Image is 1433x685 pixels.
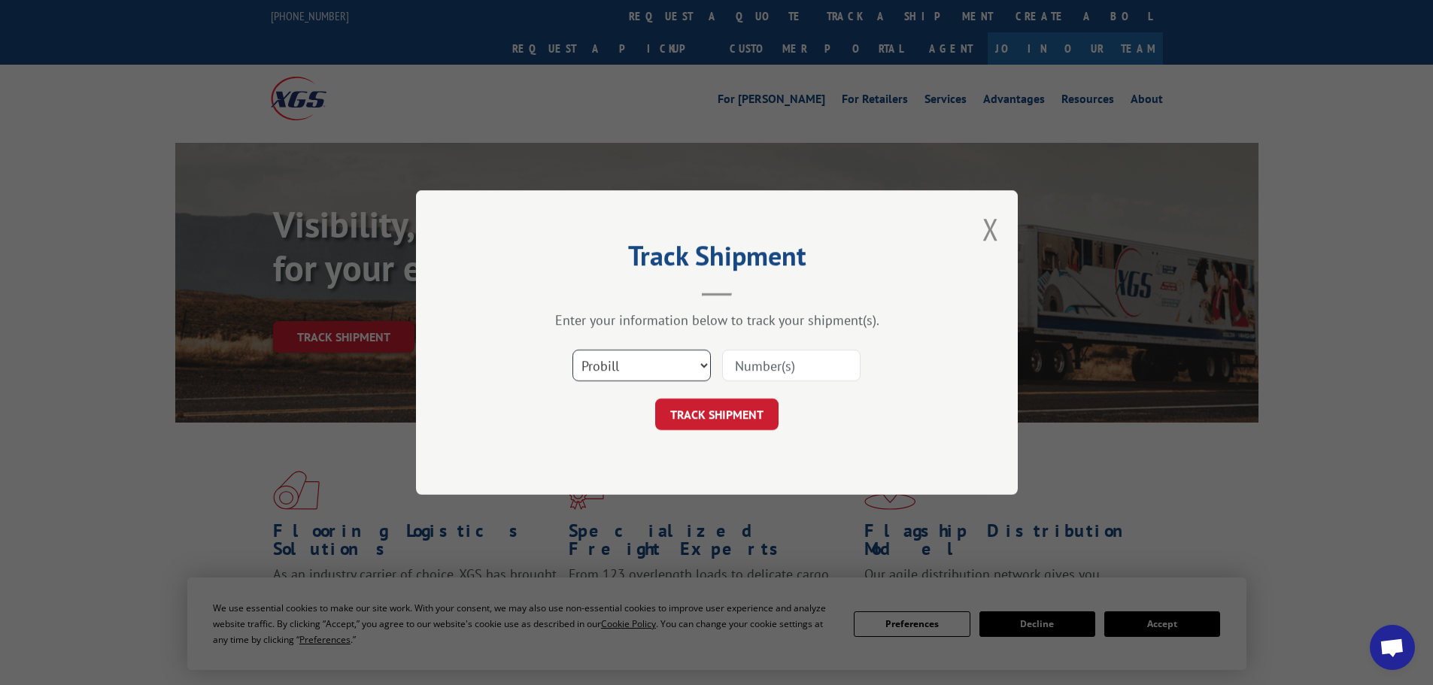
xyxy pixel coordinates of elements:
[722,350,861,381] input: Number(s)
[491,311,943,329] div: Enter your information below to track your shipment(s).
[655,399,779,430] button: TRACK SHIPMENT
[491,245,943,274] h2: Track Shipment
[982,209,999,249] button: Close modal
[1370,625,1415,670] div: Open chat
